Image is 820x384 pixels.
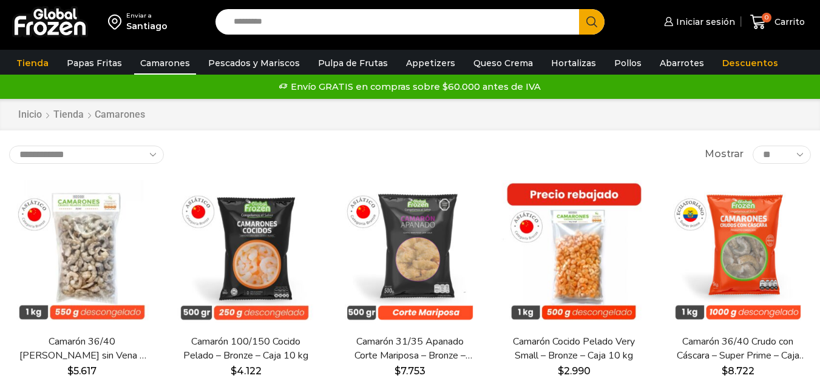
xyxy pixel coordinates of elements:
span: Mostrar [705,147,744,161]
nav: Breadcrumb [18,108,145,122]
a: 0 Carrito [747,8,808,36]
bdi: 4.122 [231,365,262,377]
span: $ [67,365,73,377]
button: Search button [579,9,605,35]
div: Enviar a [126,12,168,20]
span: 0 [762,13,771,22]
span: Carrito [771,16,805,28]
bdi: 2.990 [558,365,591,377]
a: Pollos [608,52,648,75]
a: Iniciar sesión [661,10,735,34]
a: Hortalizas [545,52,602,75]
a: Pescados y Mariscos [202,52,306,75]
a: Queso Crema [467,52,539,75]
img: address-field-icon.svg [108,12,126,32]
a: Tienda [10,52,55,75]
div: Santiago [126,20,168,32]
span: $ [395,365,401,377]
bdi: 5.617 [67,365,97,377]
a: Abarrotes [654,52,710,75]
a: Camarón 36/40 Crudo con Cáscara – Super Prime – Caja 10 kg [673,335,804,363]
a: Camarón 100/150 Cocido Pelado – Bronze – Caja 10 kg [180,335,311,363]
bdi: 8.722 [722,365,754,377]
span: $ [722,365,728,377]
a: Camarón 31/35 Apanado Corte Mariposa – Bronze – Caja 5 kg [344,335,475,363]
select: Pedido de la tienda [9,146,164,164]
a: Tienda [53,108,84,122]
bdi: 7.753 [395,365,425,377]
a: Camarón 36/40 [PERSON_NAME] sin Vena – Bronze – Caja 10 kg [16,335,147,363]
h1: Camarones [95,109,145,120]
span: $ [231,365,237,377]
span: Iniciar sesión [673,16,735,28]
span: $ [558,365,564,377]
a: Pulpa de Frutas [312,52,394,75]
a: Camarones [134,52,196,75]
a: Papas Fritas [61,52,128,75]
a: Descuentos [716,52,784,75]
a: Inicio [18,108,42,122]
a: Camarón Cocido Pelado Very Small – Bronze – Caja 10 kg [509,335,640,363]
a: Appetizers [400,52,461,75]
